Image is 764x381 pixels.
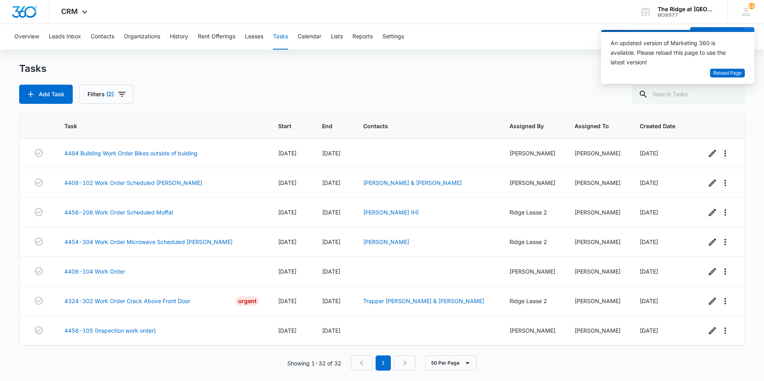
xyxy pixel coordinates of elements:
[575,326,621,335] div: [PERSON_NAME]
[273,24,288,50] button: Tasks
[278,298,296,304] span: [DATE]
[509,267,555,276] div: [PERSON_NAME]
[106,91,114,97] span: (2)
[509,238,555,246] div: Ridge Lease 2
[352,24,373,50] button: Reports
[322,150,340,157] span: [DATE]
[363,209,419,216] a: [PERSON_NAME] (H)
[748,3,755,9] span: 124
[278,327,296,334] span: [DATE]
[713,69,742,77] span: Reload Page
[287,359,341,367] p: Showing 1-32 of 32
[64,208,173,216] a: 4456-206 Work Order Scheduled Moffat
[748,3,755,9] div: notifications count
[278,238,296,245] span: [DATE]
[509,326,555,335] div: [PERSON_NAME]
[575,122,609,130] span: Assigned To
[509,179,555,187] div: [PERSON_NAME]
[640,298,658,304] span: [DATE]
[575,297,621,305] div: [PERSON_NAME]
[509,122,544,130] span: Assigned By
[322,122,332,130] span: End
[509,297,555,305] div: Ridge Lease 2
[382,24,404,50] button: Settings
[124,24,160,50] button: Organizations
[170,24,188,50] button: History
[690,27,744,46] button: Add Contact
[658,12,716,18] div: account id
[322,268,340,275] span: [DATE]
[322,179,340,186] span: [DATE]
[19,63,46,75] h1: Tasks
[632,85,745,104] input: Search Tasks
[91,24,114,50] button: Contacts
[351,355,416,371] nav: Pagination
[322,238,340,245] span: [DATE]
[278,150,296,157] span: [DATE]
[61,7,78,16] span: CRM
[64,297,190,305] a: 4324-302 Work Order Crack Above Front Door
[575,179,621,187] div: [PERSON_NAME]
[640,238,658,245] span: [DATE]
[363,298,484,304] a: Trapper [PERSON_NAME] & [PERSON_NAME]
[363,122,479,130] span: Contacts
[363,179,462,186] a: [PERSON_NAME] & [PERSON_NAME]
[322,298,340,304] span: [DATE]
[376,355,391,371] em: 1
[14,24,39,50] button: Overview
[198,24,235,50] button: Rent Offerings
[640,150,658,157] span: [DATE]
[640,122,675,130] span: Created Date
[575,149,621,157] div: [PERSON_NAME]
[278,179,296,186] span: [DATE]
[64,179,202,187] a: 4408-102 Work Order Scheduled [PERSON_NAME]
[278,268,296,275] span: [DATE]
[575,267,621,276] div: [PERSON_NAME]
[575,208,621,216] div: [PERSON_NAME]
[278,122,291,130] span: Start
[509,208,555,216] div: Ridge Lease 2
[64,326,156,335] a: 4458-105 (Inspection work order)
[298,24,321,50] button: Calendar
[64,267,125,276] a: 4406-104 Work Order
[611,38,735,67] div: An updated version of Marketing 360 is available. Please reload this page to use the latest version!
[509,149,555,157] div: [PERSON_NAME]
[322,327,340,334] span: [DATE]
[278,209,296,216] span: [DATE]
[64,122,247,130] span: Task
[79,85,133,104] button: Filters(2)
[49,24,81,50] button: Leads Inbox
[575,238,621,246] div: [PERSON_NAME]
[425,355,477,371] button: 50 Per Page
[64,149,197,157] a: 4494 Building Work Order Bikes outside of bulding
[658,6,716,12] div: account name
[710,69,745,78] button: Reload Page
[19,85,73,104] button: Add Task
[322,209,340,216] span: [DATE]
[64,238,233,246] a: 4454-304 Work Order Microwave Scheduled [PERSON_NAME]
[640,327,658,334] span: [DATE]
[331,24,343,50] button: Lists
[640,209,658,216] span: [DATE]
[640,268,658,275] span: [DATE]
[236,296,259,306] div: Urgent
[640,179,658,186] span: [DATE]
[363,238,409,245] a: [PERSON_NAME]
[245,24,263,50] button: Leases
